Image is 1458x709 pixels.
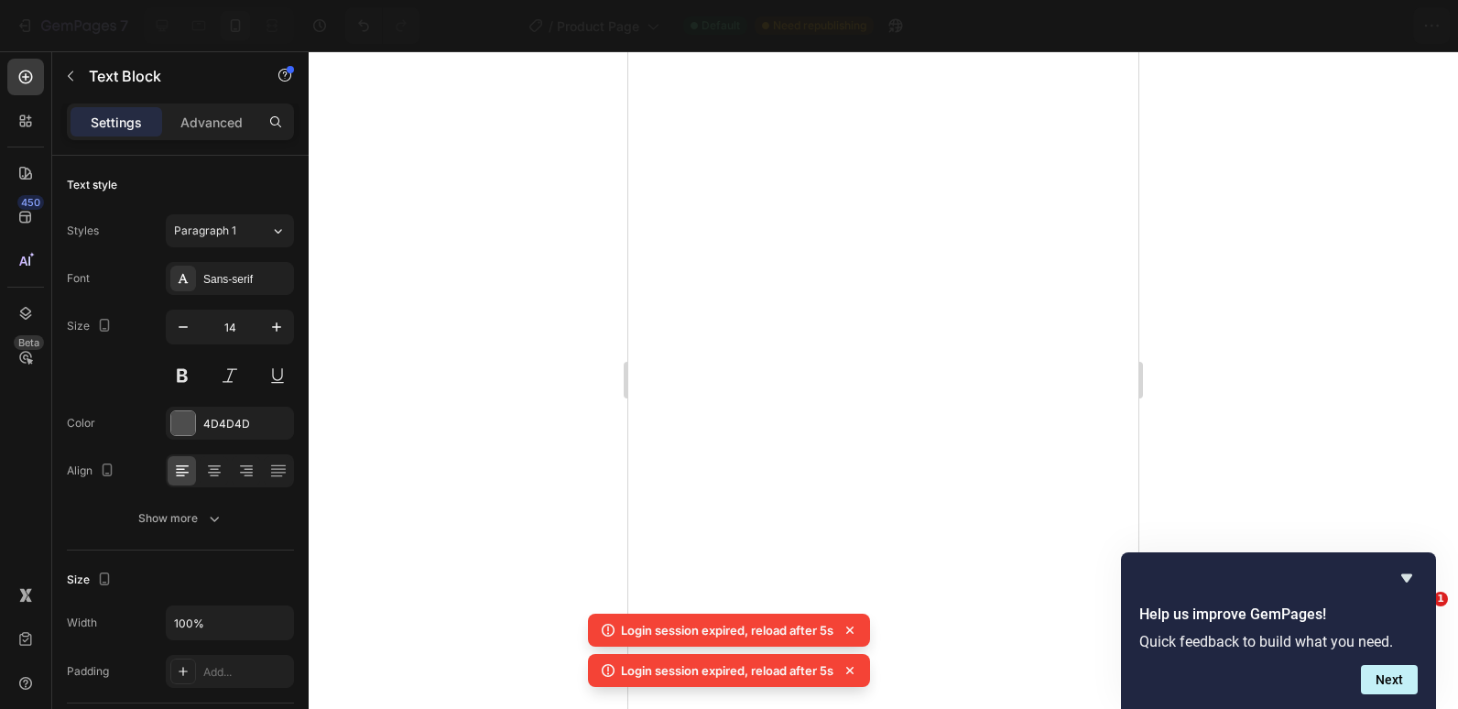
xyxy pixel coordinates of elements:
span: Default [702,17,740,34]
button: Publish [1336,7,1413,44]
span: Assigned Products [1103,16,1220,36]
div: Width [67,615,97,631]
div: Show more [138,509,223,528]
div: Text style [67,177,117,193]
h2: Help us improve GemPages! [1139,604,1418,626]
button: Hide survey [1396,567,1418,589]
iframe: Design area [628,51,1138,709]
div: 450 [17,195,44,210]
div: Help us improve GemPages! [1139,567,1418,694]
p: Text Block [89,65,245,87]
button: Assigned Products [1087,7,1261,44]
p: 7 [120,15,128,37]
div: Add... [203,664,289,681]
p: Advanced [180,113,243,132]
div: 4D4D4D [203,416,289,432]
span: Save [1284,18,1314,34]
div: Padding [67,663,109,680]
p: Quick feedback to build what you need. [1139,633,1418,650]
span: 1 [1433,592,1448,606]
button: Save [1268,7,1329,44]
p: Login session expired, reload after 5s [621,661,833,680]
div: Color [67,415,95,431]
div: Size [67,314,115,339]
p: Login session expired, reload after 5s [621,621,833,639]
span: / [549,16,553,36]
div: Beta [14,335,44,350]
div: Undo/Redo [345,7,419,44]
span: Paragraph 1 [174,223,236,239]
button: Show more [67,502,294,535]
div: Size [67,568,115,593]
div: Sans-serif [203,271,289,288]
div: Styles [67,223,99,239]
div: Font [67,270,90,287]
div: Align [67,459,118,484]
button: 7 [7,7,136,44]
div: Publish [1352,16,1398,36]
p: Settings [91,113,142,132]
button: Paragraph 1 [166,214,294,247]
span: Product Page [557,16,639,36]
input: Auto [167,606,293,639]
button: Next question [1361,665,1418,694]
span: Need republishing [773,17,866,34]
